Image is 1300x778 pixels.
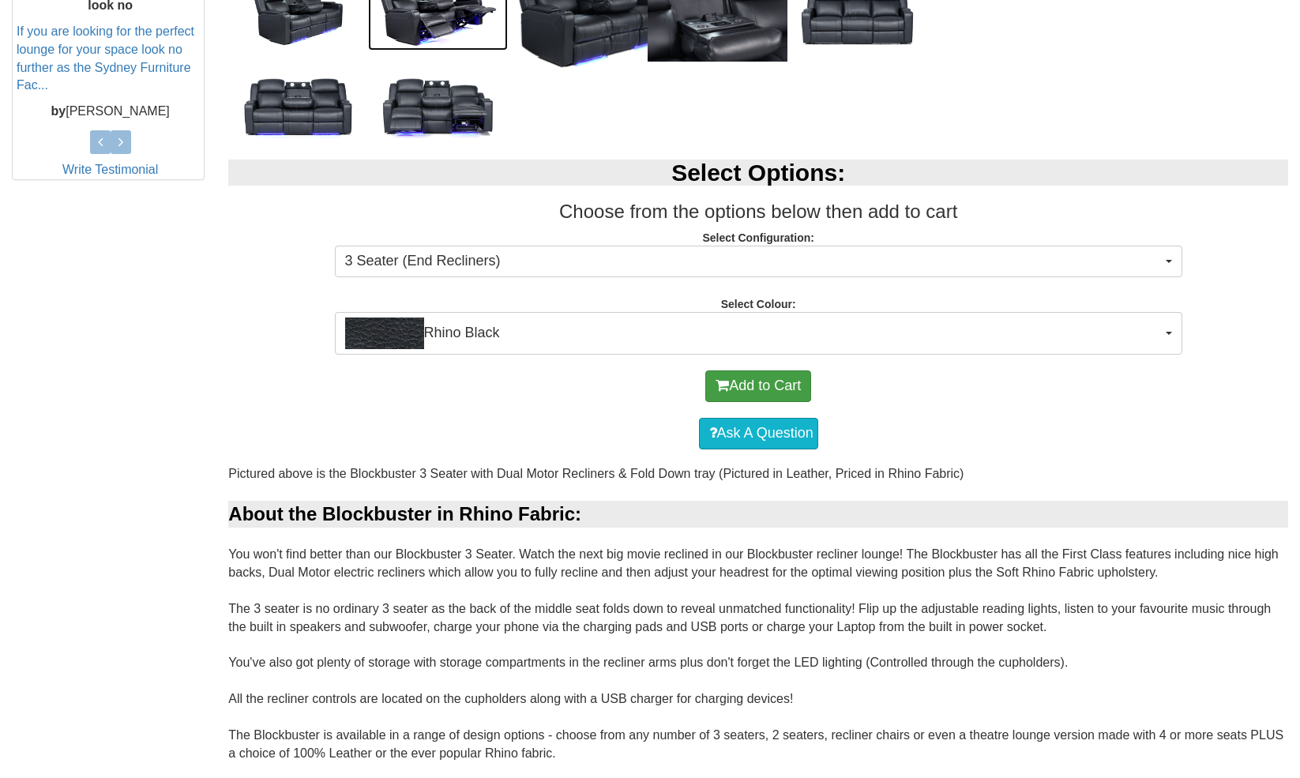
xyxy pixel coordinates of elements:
span: 3 Seater (End Recliners) [345,251,1162,272]
b: Select Options: [671,160,845,186]
a: Write Testimonial [62,163,158,176]
p: [PERSON_NAME] [17,103,204,121]
strong: Select Configuration: [702,231,814,244]
h3: Choose from the options below then add to cart [228,201,1288,222]
a: If you are looking for the perfect lounge for your space look no further as the Sydney Furniture ... [17,24,194,92]
b: by [51,104,66,118]
a: Ask A Question [699,418,818,449]
div: About the Blockbuster in Rhino Fabric: [228,501,1288,528]
img: Rhino Black [345,318,424,349]
span: Rhino Black [345,318,1162,349]
button: Rhino BlackRhino Black [335,312,1182,355]
strong: Select Colour: [721,298,796,310]
button: Add to Cart [705,370,811,402]
button: 3 Seater (End Recliners) [335,246,1182,277]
